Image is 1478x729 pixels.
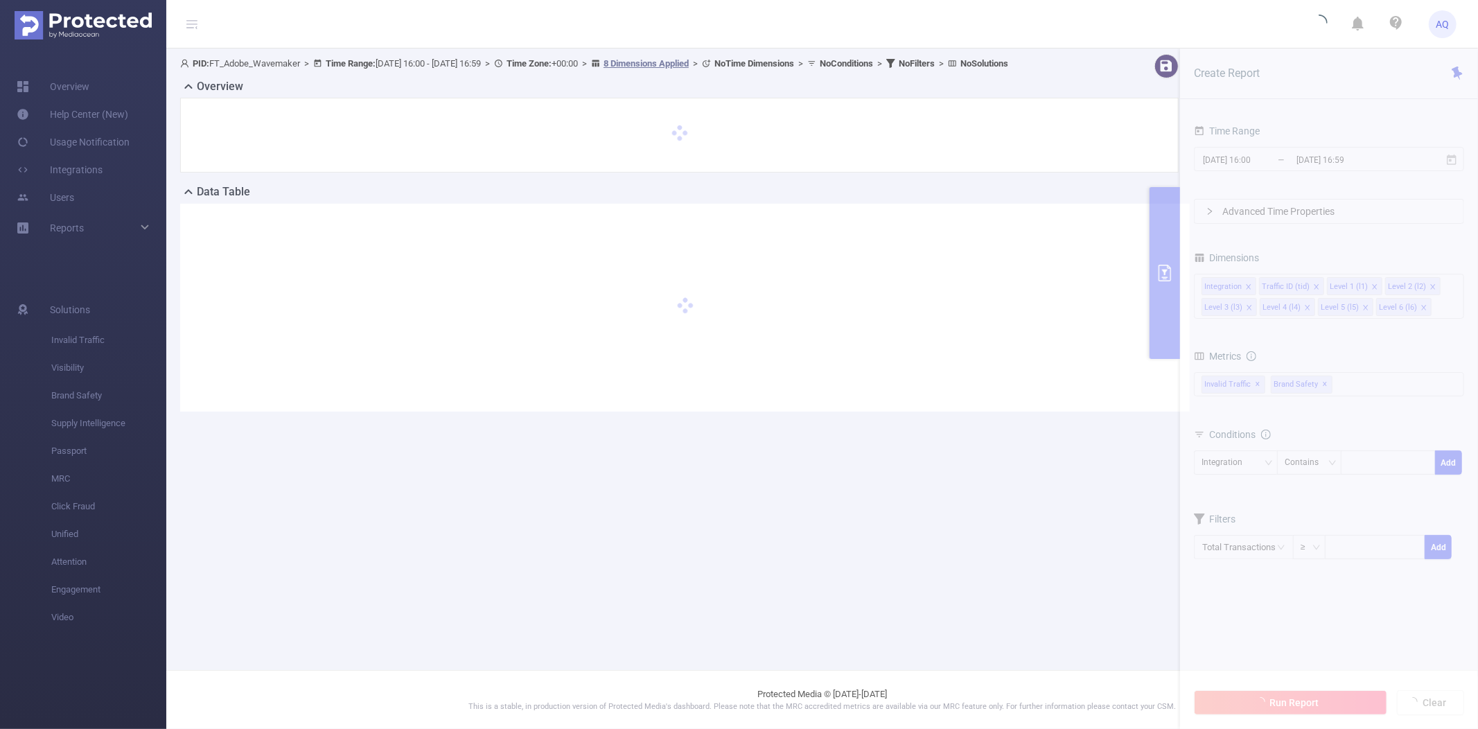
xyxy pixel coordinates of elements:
[935,58,948,69] span: >
[193,58,209,69] b: PID:
[507,58,552,69] b: Time Zone:
[201,701,1443,713] p: This is a stable, in production version of Protected Media's dashboard. Please note that the MRC ...
[197,78,243,95] h2: Overview
[50,214,84,242] a: Reports
[326,58,376,69] b: Time Range:
[51,382,166,410] span: Brand Safety
[17,128,130,156] a: Usage Notification
[300,58,313,69] span: >
[166,670,1478,729] footer: Protected Media © [DATE]-[DATE]
[1311,15,1328,34] i: icon: loading
[17,184,74,211] a: Users
[481,58,494,69] span: >
[689,58,702,69] span: >
[15,11,152,39] img: Protected Media
[604,58,689,69] u: 8 Dimensions Applied
[51,576,166,604] span: Engagement
[17,100,128,128] a: Help Center (New)
[899,58,935,69] b: No Filters
[51,465,166,493] span: MRC
[17,156,103,184] a: Integrations
[180,59,193,68] i: icon: user
[578,58,591,69] span: >
[197,184,250,200] h2: Data Table
[794,58,807,69] span: >
[714,58,794,69] b: No Time Dimensions
[873,58,886,69] span: >
[51,326,166,354] span: Invalid Traffic
[820,58,873,69] b: No Conditions
[50,222,84,234] span: Reports
[51,604,166,631] span: Video
[51,410,166,437] span: Supply Intelligence
[51,493,166,520] span: Click Fraud
[51,354,166,382] span: Visibility
[180,58,1008,69] span: FT_Adobe_Wavemaker [DATE] 16:00 - [DATE] 16:59 +00:00
[50,296,90,324] span: Solutions
[17,73,89,100] a: Overview
[1436,10,1450,38] span: AQ
[960,58,1008,69] b: No Solutions
[51,520,166,548] span: Unified
[51,437,166,465] span: Passport
[51,548,166,576] span: Attention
